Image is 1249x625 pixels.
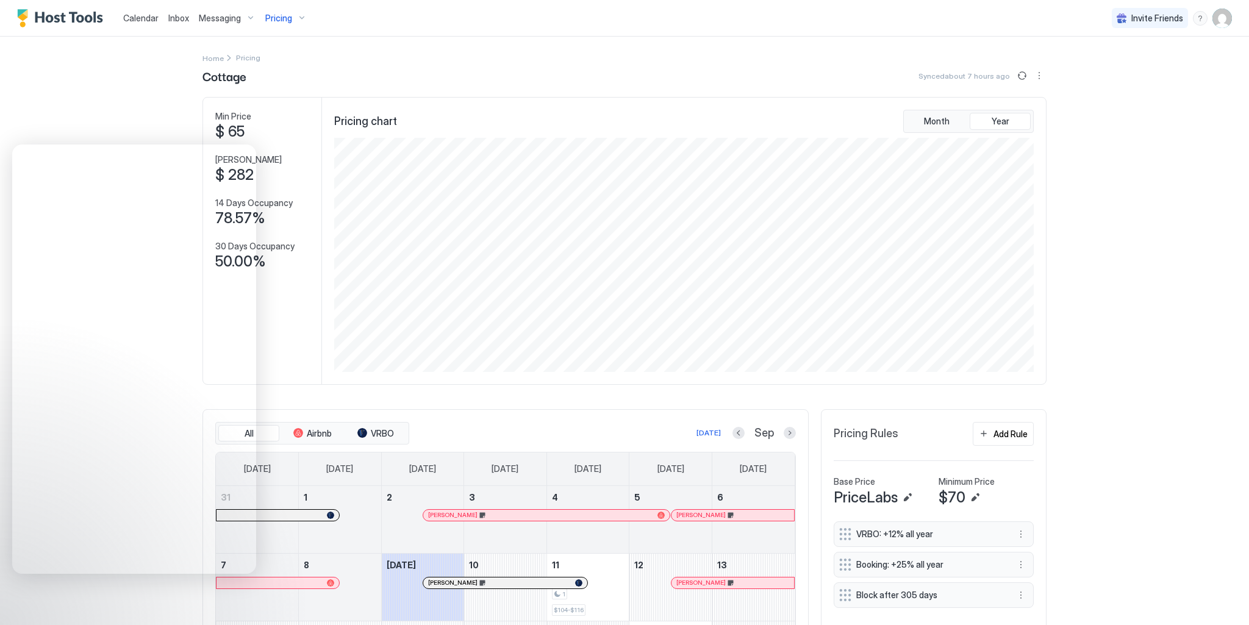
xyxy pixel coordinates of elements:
[1131,13,1183,24] span: Invite Friends
[12,584,41,613] iframe: Intercom live chat
[216,554,298,576] a: September 7, 2025
[1193,11,1208,26] div: menu
[307,428,332,439] span: Airbnb
[236,53,260,62] span: Breadcrumb
[464,486,547,554] td: September 3, 2025
[717,560,727,570] span: 13
[754,426,774,440] span: Sep
[17,9,109,27] a: Host Tools Logo
[939,476,995,487] span: Minimum Price
[199,13,241,24] span: Messaging
[676,579,789,587] div: [PERSON_NAME]
[464,486,546,509] a: September 3, 2025
[629,553,712,621] td: September 12, 2025
[552,492,558,502] span: 4
[1014,588,1028,602] button: More options
[397,452,448,485] a: Tuesday
[479,452,531,485] a: Wednesday
[695,426,723,440] button: [DATE]
[992,116,1009,127] span: Year
[232,452,283,485] a: Sunday
[717,492,723,502] span: 6
[1015,68,1029,83] button: Sync prices
[834,488,898,507] span: PriceLabs
[676,579,726,587] span: [PERSON_NAME]
[574,463,601,474] span: [DATE]
[939,488,965,507] span: $70
[712,553,795,621] td: September 13, 2025
[371,428,394,439] span: VRBO
[299,553,382,621] td: September 8, 2025
[634,560,643,570] span: 12
[903,110,1034,133] div: tab-group
[382,486,464,509] a: September 2, 2025
[469,492,475,502] span: 3
[906,113,967,130] button: Month
[712,486,795,554] td: September 6, 2025
[345,425,406,442] button: VRBO
[299,486,382,554] td: September 1, 2025
[215,123,245,141] span: $ 65
[464,554,546,576] a: September 10, 2025
[428,511,478,519] span: [PERSON_NAME]
[123,13,159,23] span: Calendar
[1014,527,1028,541] div: menu
[1212,9,1232,28] div: User profile
[973,422,1034,446] button: Add Rule
[1014,557,1028,572] button: More options
[314,452,365,485] a: Monday
[740,463,767,474] span: [DATE]
[712,486,795,509] a: September 6, 2025
[634,492,640,502] span: 5
[1014,588,1028,602] div: menu
[202,66,246,85] span: Cottage
[732,427,745,439] button: Previous month
[381,486,464,554] td: September 2, 2025
[216,486,298,509] a: August 31, 2025
[547,554,629,576] a: September 11, 2025
[299,554,381,576] a: September 8, 2025
[657,463,684,474] span: [DATE]
[547,486,629,509] a: September 4, 2025
[834,476,875,487] span: Base Price
[629,486,712,554] td: September 5, 2025
[299,486,381,509] a: September 1, 2025
[282,425,343,442] button: Airbnb
[304,560,309,570] span: 8
[676,511,789,519] div: [PERSON_NAME]
[202,51,224,64] a: Home
[469,560,479,570] span: 10
[856,529,1001,540] span: VRBO: +12% all year
[629,486,712,509] a: September 5, 2025
[202,51,224,64] div: Breadcrumb
[244,463,271,474] span: [DATE]
[784,427,796,439] button: Next month
[970,113,1031,130] button: Year
[334,115,397,129] span: Pricing chart
[546,486,629,554] td: September 4, 2025
[546,553,629,621] td: September 11, 2025
[712,554,795,576] a: September 13, 2025
[168,12,189,24] a: Inbox
[382,554,464,576] a: September 9, 2025
[216,553,299,621] td: September 7, 2025
[381,553,464,621] td: September 9, 2025
[387,492,392,502] span: 2
[968,490,982,505] button: Edit
[409,463,436,474] span: [DATE]
[834,427,898,441] span: Pricing Rules
[562,452,614,485] a: Thursday
[12,145,256,574] iframe: Intercom live chat
[168,13,189,23] span: Inbox
[492,463,518,474] span: [DATE]
[216,486,299,554] td: August 31, 2025
[202,54,224,63] span: Home
[554,606,584,614] span: $104-$116
[428,511,665,519] div: [PERSON_NAME]
[552,560,559,570] span: 11
[924,116,950,127] span: Month
[215,422,409,445] div: tab-group
[645,452,696,485] a: Friday
[1014,527,1028,541] button: More options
